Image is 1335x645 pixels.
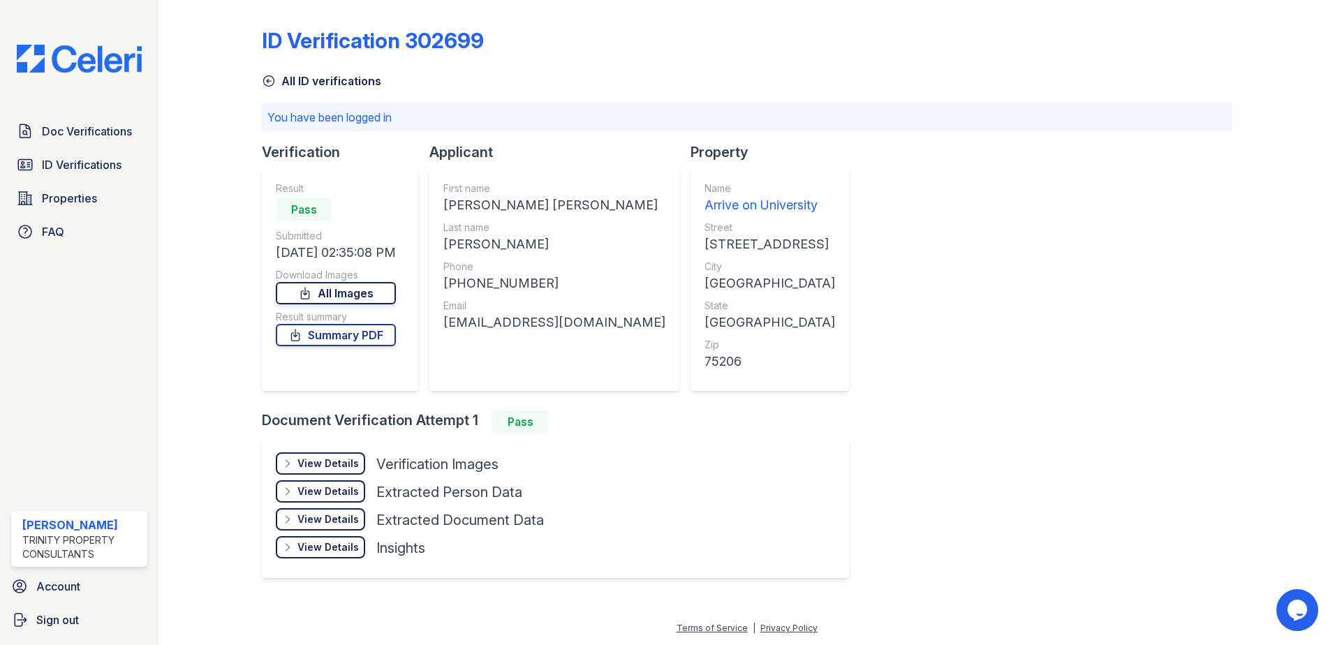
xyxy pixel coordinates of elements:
span: Sign out [36,611,79,628]
div: Document Verification Attempt 1 [262,410,860,433]
a: Properties [11,184,147,212]
a: All Images [276,282,396,304]
a: Name Arrive on University [705,181,835,215]
span: ID Verifications [42,156,121,173]
div: [PERSON_NAME] [443,235,665,254]
span: Account [36,578,80,595]
div: Zip [705,338,835,352]
p: You have been logged in [267,109,1226,126]
div: [PERSON_NAME] [PERSON_NAME] [443,195,665,215]
div: [GEOGRAPHIC_DATA] [705,274,835,293]
div: First name [443,181,665,195]
div: Verification Images [376,454,499,474]
div: State [705,299,835,313]
div: Verification [262,142,429,162]
div: Result [276,181,396,195]
a: Sign out [6,606,153,634]
div: View Details [297,484,359,498]
a: Terms of Service [677,623,748,633]
div: Extracted Person Data [376,482,522,502]
a: FAQ [11,218,147,246]
div: Pass [492,410,548,433]
div: 75206 [705,352,835,371]
div: View Details [297,457,359,470]
div: | [753,623,755,633]
div: Download Images [276,268,396,282]
a: Doc Verifications [11,117,147,145]
div: [GEOGRAPHIC_DATA] [705,313,835,332]
span: Doc Verifications [42,123,132,140]
a: ID Verifications [11,151,147,179]
div: City [705,260,835,274]
div: Submitted [276,229,396,243]
div: [DATE] 02:35:08 PM [276,243,396,262]
div: [EMAIL_ADDRESS][DOMAIN_NAME] [443,313,665,332]
span: Properties [42,190,97,207]
div: Result summary [276,310,396,324]
a: Summary PDF [276,324,396,346]
div: Insights [376,538,425,558]
div: Applicant [429,142,691,162]
div: Name [705,181,835,195]
div: [PHONE_NUMBER] [443,274,665,293]
div: Email [443,299,665,313]
div: Pass [276,198,332,221]
img: CE_Logo_Blue-a8612792a0a2168367f1c8372b55b34899dd931a85d93a1a3d3e32e68fde9ad4.png [6,45,153,73]
div: View Details [297,540,359,554]
div: Property [691,142,860,162]
div: Trinity Property Consultants [22,533,142,561]
div: ID Verification 302699 [262,28,484,53]
div: [PERSON_NAME] [22,517,142,533]
a: All ID verifications [262,73,381,89]
div: Phone [443,260,665,274]
div: View Details [297,512,359,526]
div: Last name [443,221,665,235]
div: Extracted Document Data [376,510,544,530]
a: Account [6,572,153,600]
div: Arrive on University [705,195,835,215]
iframe: chat widget [1276,589,1321,631]
div: [STREET_ADDRESS] [705,235,835,254]
a: Privacy Policy [760,623,818,633]
span: FAQ [42,223,64,240]
div: Street [705,221,835,235]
